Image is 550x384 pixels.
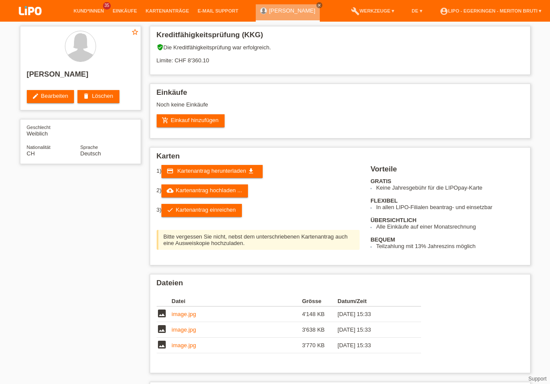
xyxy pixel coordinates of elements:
[157,339,167,350] i: image
[77,90,119,103] a: deleteLöschen
[142,8,193,13] a: Kartenanträge
[302,296,338,307] th: Grösse
[9,18,52,24] a: LIPO pay
[27,124,80,137] div: Weiblich
[440,7,448,16] i: account_circle
[161,184,248,197] a: cloud_uploadKartenantrag hochladen ...
[157,204,360,217] div: 3)
[167,168,174,174] i: credit_card
[347,8,399,13] a: buildWerkzeuge ▾
[161,204,242,217] a: checkKartenantrag einreichen
[83,93,90,100] i: delete
[103,2,111,10] span: 35
[370,197,398,204] b: FLEXIBEL
[27,150,35,157] span: Schweiz
[351,7,360,16] i: build
[376,243,523,249] li: Teilzahlung mit 13% Jahreszins möglich
[177,168,246,174] span: Kartenantrag herunterladen
[161,165,263,178] a: credit_card Kartenantrag herunterladen get_app
[27,90,74,103] a: editBearbeiten
[370,236,395,243] b: BEQUEM
[157,152,524,165] h2: Karten
[69,8,108,13] a: Kund*innen
[172,296,302,307] th: Datei
[302,338,338,353] td: 3'770 KB
[376,204,523,210] li: In allen LIPO-Filialen beantrag- und einsetzbar
[27,70,134,83] h2: [PERSON_NAME]
[80,145,98,150] span: Sprache
[157,184,360,197] div: 2)
[157,44,524,70] div: Die Kreditfähigkeitsprüfung war erfolgreich. Limite: CHF 8'360.10
[27,125,51,130] span: Geschlecht
[32,93,39,100] i: edit
[338,338,408,353] td: [DATE] 15:33
[172,326,196,333] a: image.jpg
[157,230,360,250] div: Bitte vergessen Sie nicht, nebst dem unterschriebenen Kartenantrag auch eine Ausweiskopie hochzul...
[80,150,101,157] span: Deutsch
[248,168,254,174] i: get_app
[157,308,167,319] i: image
[167,207,174,213] i: check
[370,217,416,223] b: ÜBERSICHTLICH
[131,28,139,37] a: star_border
[157,165,360,178] div: 1)
[338,322,408,338] td: [DATE] 15:33
[338,296,408,307] th: Datum/Zeit
[302,322,338,338] td: 3'638 KB
[435,8,546,13] a: account_circleLIPO - Egerkingen - Meriton Bruti ▾
[302,307,338,322] td: 4'148 KB
[27,145,51,150] span: Nationalität
[370,165,523,178] h2: Vorteile
[108,8,141,13] a: Einkäufe
[376,223,523,230] li: Alle Einkäufe auf einer Monatsrechnung
[316,2,322,8] a: close
[157,31,524,44] h2: Kreditfähigkeitsprüfung (KKG)
[338,307,408,322] td: [DATE] 15:33
[167,187,174,194] i: cloud_upload
[370,178,391,184] b: GRATIS
[407,8,426,13] a: DE ▾
[172,342,196,349] a: image.jpg
[162,117,169,124] i: add_shopping_cart
[172,311,196,317] a: image.jpg
[131,28,139,36] i: star_border
[317,3,322,7] i: close
[157,44,164,51] i: verified_user
[157,101,524,114] div: Noch keine Einkäufe
[157,279,524,292] h2: Dateien
[157,324,167,334] i: image
[157,88,524,101] h2: Einkäufe
[528,376,547,382] a: Support
[269,7,315,14] a: [PERSON_NAME]
[376,184,523,191] li: Keine Jahresgebühr für die LIPOpay-Karte
[193,8,243,13] a: E-Mail Support
[157,114,225,127] a: add_shopping_cartEinkauf hinzufügen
